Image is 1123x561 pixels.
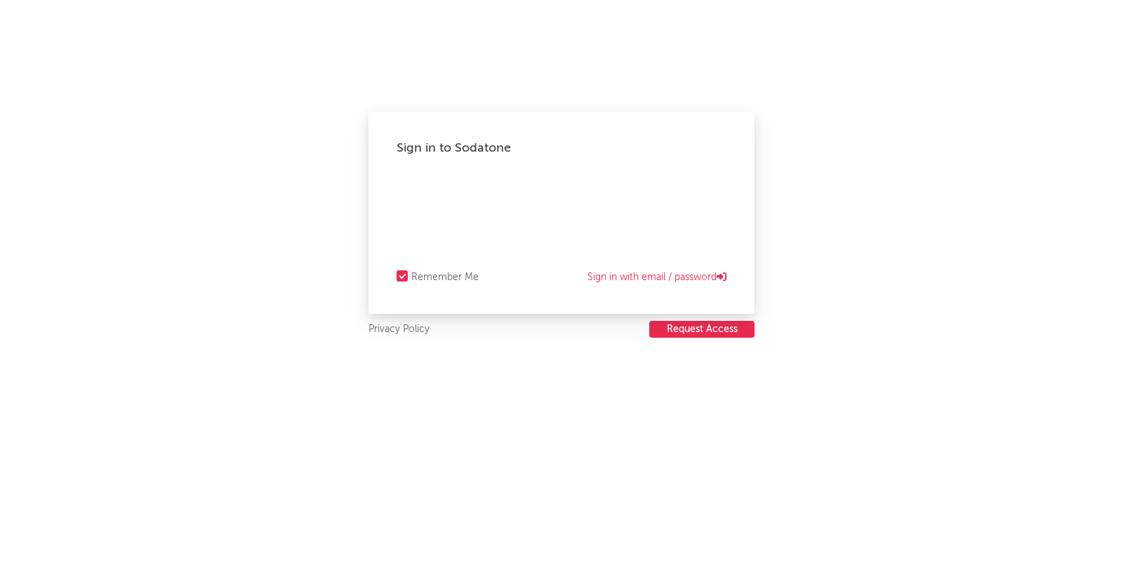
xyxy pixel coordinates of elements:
[397,140,726,157] div: Sign in to Sodatone
[587,269,726,286] a: Sign in with email / password
[649,321,755,338] button: Request Access
[411,269,479,286] div: Remember Me
[368,321,430,338] a: Privacy Policy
